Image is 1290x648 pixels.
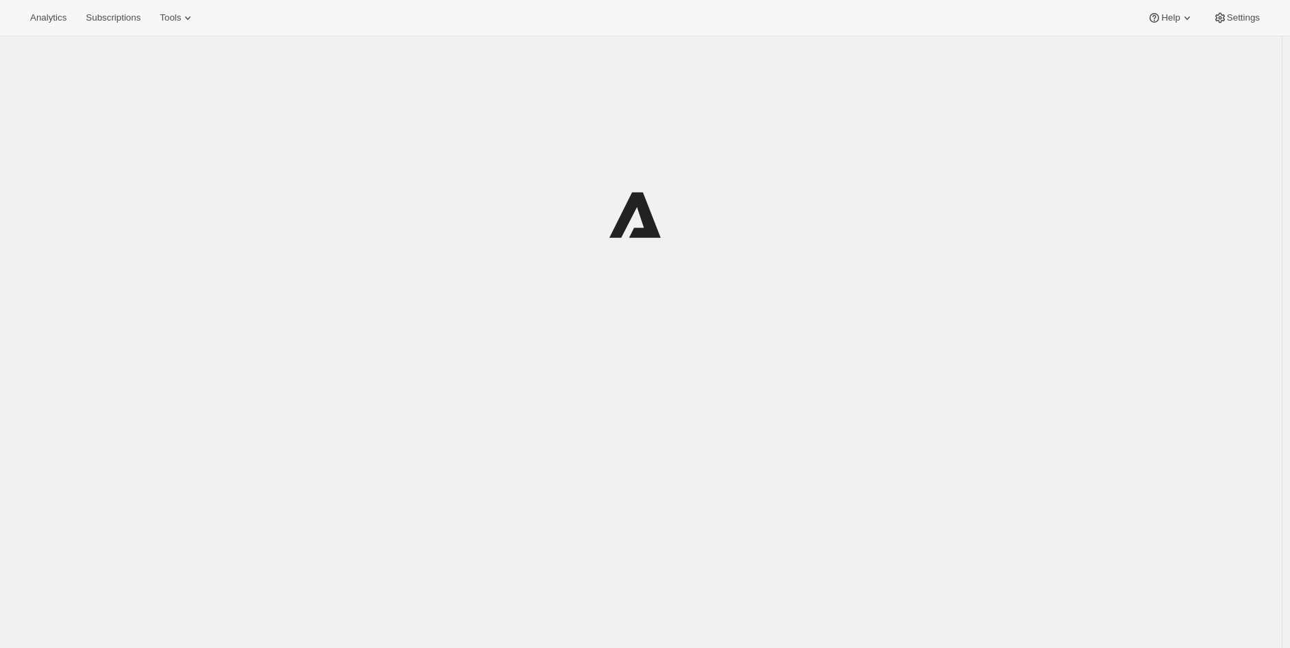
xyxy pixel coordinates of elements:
span: Tools [160,12,181,23]
button: Analytics [22,8,75,27]
button: Subscriptions [77,8,149,27]
button: Settings [1205,8,1268,27]
button: Tools [151,8,203,27]
button: Help [1139,8,1202,27]
span: Settings [1227,12,1260,23]
span: Analytics [30,12,66,23]
span: Subscriptions [86,12,141,23]
span: Help [1161,12,1180,23]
